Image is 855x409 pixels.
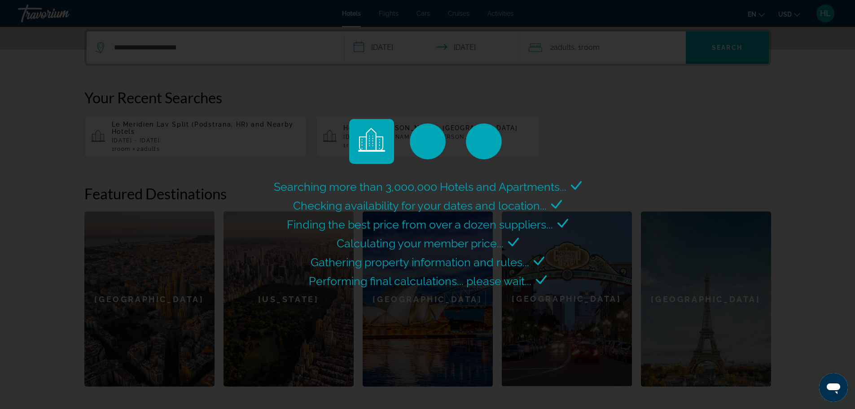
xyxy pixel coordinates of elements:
span: Performing final calculations... please wait... [309,274,531,288]
span: Checking availability for your dates and location... [293,199,547,212]
span: Gathering property information and rules... [311,255,529,269]
span: Searching more than 3,000,000 Hotels and Apartments... [274,180,566,194]
span: Finding the best price from over a dozen suppliers... [287,218,553,231]
iframe: Bouton de lancement de la fenêtre de messagerie [819,373,848,402]
span: Calculating your member price... [337,237,504,250]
